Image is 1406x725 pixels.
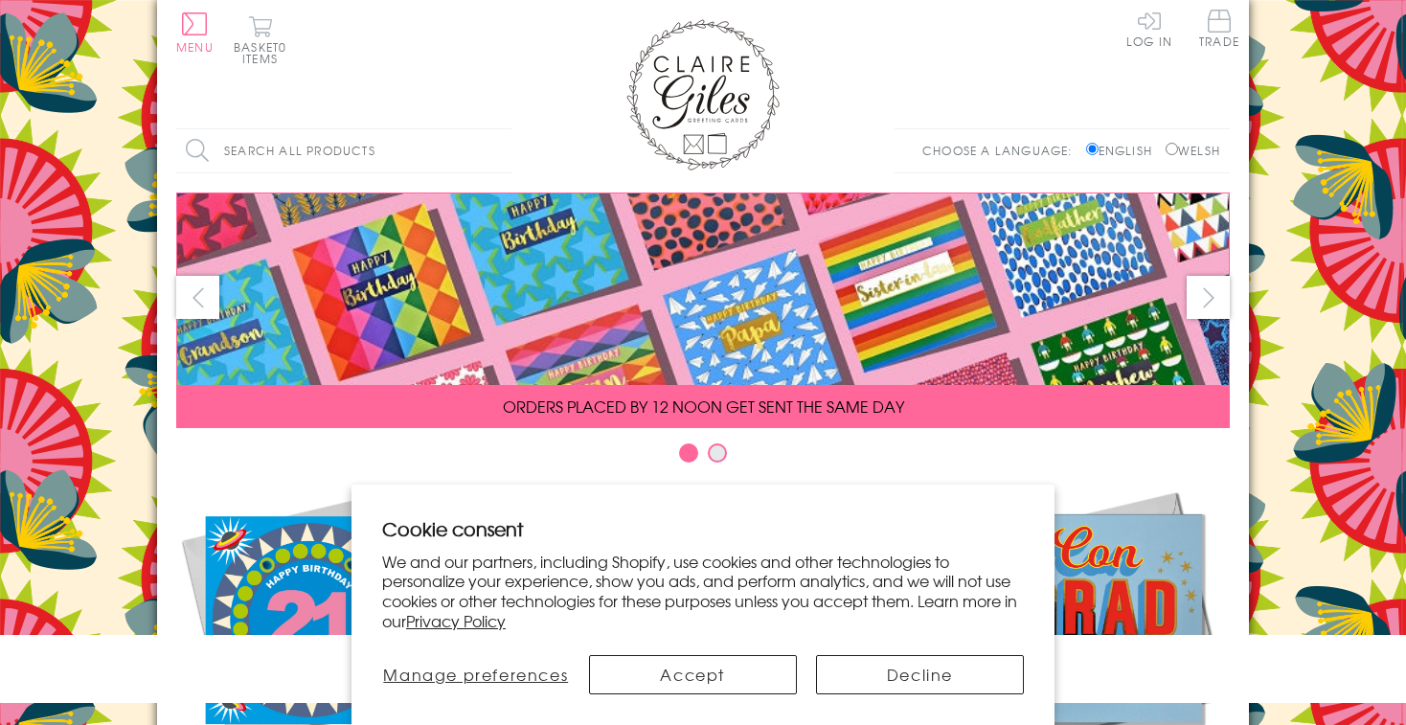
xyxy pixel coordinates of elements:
[1126,10,1172,47] a: Log In
[383,663,568,686] span: Manage preferences
[1086,142,1162,159] label: English
[1086,143,1099,155] input: English
[176,129,511,172] input: Search all products
[406,609,506,632] a: Privacy Policy
[816,655,1024,694] button: Decline
[503,395,904,418] span: ORDERS PLACED BY 12 NOON GET SENT THE SAME DAY
[382,552,1024,631] p: We and our partners, including Shopify, use cookies and other technologies to personalize your ex...
[1199,10,1239,51] a: Trade
[176,442,1230,472] div: Carousel Pagination
[679,443,698,463] button: Carousel Page 1 (Current Slide)
[708,443,727,463] button: Carousel Page 2
[382,655,570,694] button: Manage preferences
[626,19,780,170] img: Claire Giles Greetings Cards
[1166,143,1178,155] input: Welsh
[1166,142,1220,159] label: Welsh
[176,276,219,319] button: prev
[176,38,214,56] span: Menu
[1199,10,1239,47] span: Trade
[589,655,797,694] button: Accept
[1187,276,1230,319] button: next
[242,38,286,67] span: 0 items
[382,515,1024,542] h2: Cookie consent
[234,15,286,64] button: Basket0 items
[492,129,511,172] input: Search
[922,142,1082,159] p: Choose a language:
[176,12,214,53] button: Menu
